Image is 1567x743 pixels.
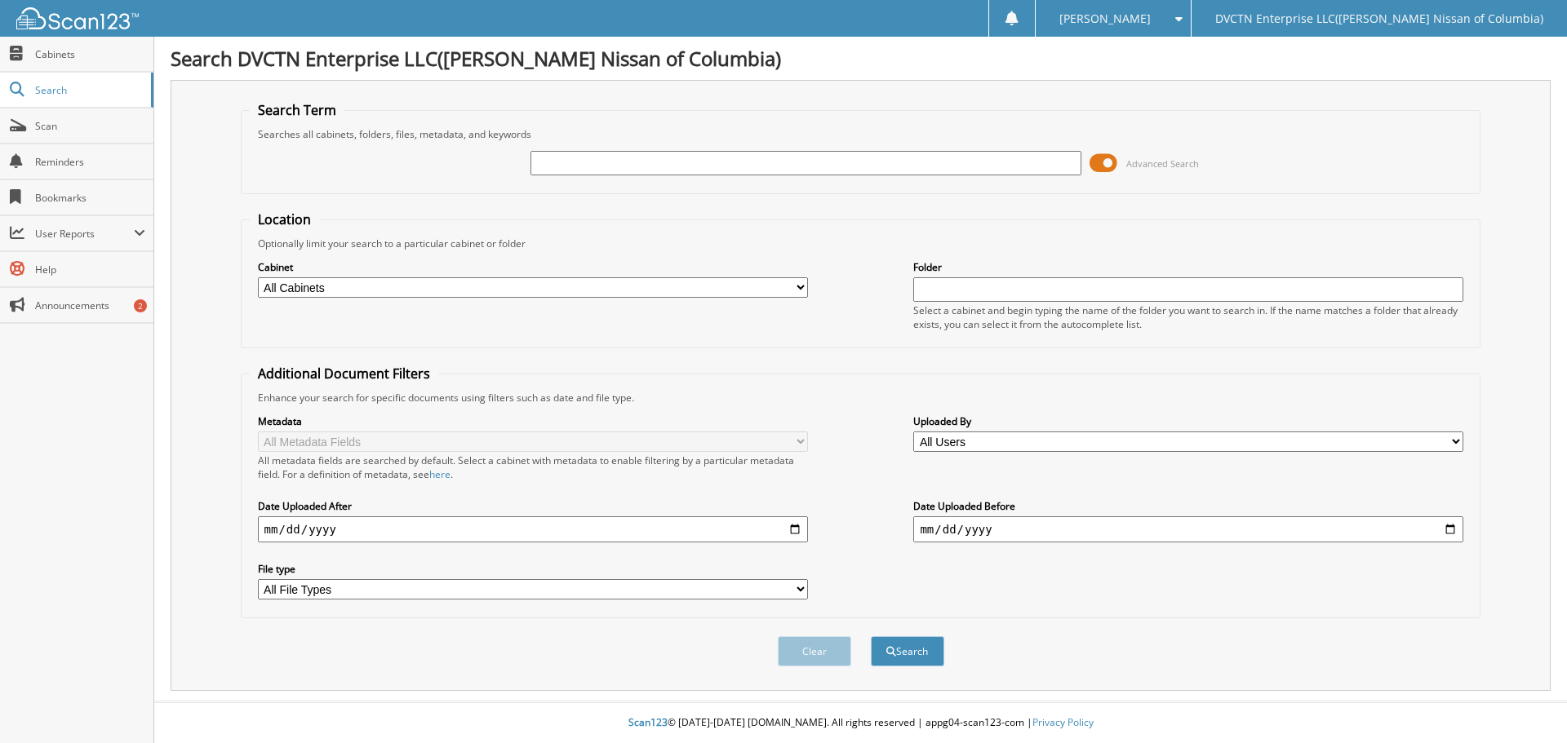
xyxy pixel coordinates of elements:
span: Help [35,263,145,276]
div: Searches all cabinets, folders, files, metadata, and keywords [250,127,1472,141]
label: Metadata [258,414,808,428]
div: 2 [134,299,147,312]
a: Privacy Policy [1032,715,1094,729]
h1: Search DVCTN Enterprise LLC([PERSON_NAME] Nissan of Columbia) [171,45,1551,72]
button: Clear [778,636,851,666]
div: Optionally limit your search to a particular cabinet or folder [250,237,1472,250]
input: end [913,516,1463,542]
label: Folder [913,260,1463,274]
span: DVCTN Enterprise LLC([PERSON_NAME] Nissan of Columbia) [1215,14,1543,24]
button: Search [871,636,944,666]
label: Date Uploaded Before [913,499,1463,513]
img: scan123-logo-white.svg [16,7,139,29]
span: Bookmarks [35,191,145,205]
span: Reminders [35,155,145,169]
legend: Search Term [250,101,344,119]
legend: Additional Document Filters [250,365,438,383]
div: © [DATE]-[DATE] [DOMAIN_NAME]. All rights reserved | appg04-scan123-com | [154,703,1567,743]
span: Scan [35,119,145,133]
span: [PERSON_NAME] [1059,14,1151,24]
span: User Reports [35,227,134,241]
div: Select a cabinet and begin typing the name of the folder you want to search in. If the name match... [913,303,1463,331]
div: Enhance your search for specific documents using filters such as date and file type. [250,391,1472,405]
span: Announcements [35,299,145,312]
span: Search [35,83,143,97]
legend: Location [250,210,319,228]
span: Advanced Search [1126,157,1199,170]
label: Cabinet [258,260,808,274]
div: All metadata fields are searched by default. Select a cabinet with metadata to enable filtering b... [258,453,808,481]
a: here [429,467,451,481]
span: Scan123 [628,715,668,729]
label: File type [258,562,808,576]
label: Date Uploaded After [258,499,808,513]
input: start [258,516,808,542]
span: Cabinets [35,47,145,61]
label: Uploaded By [913,414,1463,428]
